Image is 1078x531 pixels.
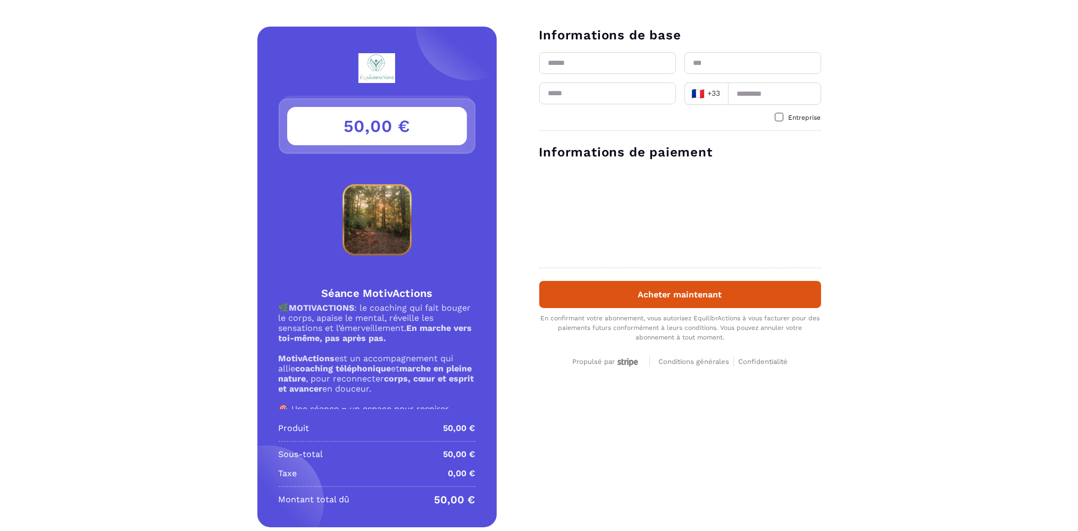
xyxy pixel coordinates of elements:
[723,86,724,102] input: Search for option
[279,353,335,363] strong: MotivActions
[287,107,467,145] h3: 50,00 €
[333,53,421,83] img: logo
[279,374,474,394] strong: corps, cœur et esprit et avancer
[691,86,721,101] span: +33
[789,114,821,121] span: Entreprise
[738,356,788,366] a: Confidentialité
[537,167,823,257] iframe: Cadre de saisie sécurisé pour le paiement
[289,303,355,313] strong: MOTIVACTIONS
[279,167,475,273] img: Product Image
[658,356,734,366] a: Conditions générales
[444,422,475,435] p: 50,00 €
[738,358,788,366] span: Confidentialité
[684,82,728,105] div: Search for option
[279,303,475,343] p: 🌿 : le coaching qui fait bouger le corps, apaise le mental, réveille les sensations et l’émerveil...
[691,86,705,101] span: 🇫🇷
[572,356,641,366] a: Propulsé par
[279,323,472,343] strong: En marche vers toi-même, pas après pas.
[279,363,472,384] strong: marche en pleine nature
[279,353,475,394] p: est un accompagnement qui allie et , pour reconnecter en douceur.
[539,27,821,44] h3: Informations de base
[448,467,475,480] p: 0,00 €
[444,448,475,461] p: 50,00 €
[572,358,641,367] div: Propulsé par
[296,363,391,374] strong: coaching téléphonique
[279,422,310,435] p: Produit
[658,358,729,366] span: Conditions générales
[539,144,821,161] h3: Informations de paiement
[434,493,475,506] p: 50,00 €
[539,313,821,342] div: En confirmant votre abonnement, vous autorisez EquilibrActions à vous facturer pour des paiements...
[539,281,821,308] button: Acheter maintenant
[279,286,475,301] h4: Séance MotivActions
[279,404,475,434] p: 🎯 Une séance = un espace pour respirer, réfléchir, libérer les tensions et faire un pas de plus v...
